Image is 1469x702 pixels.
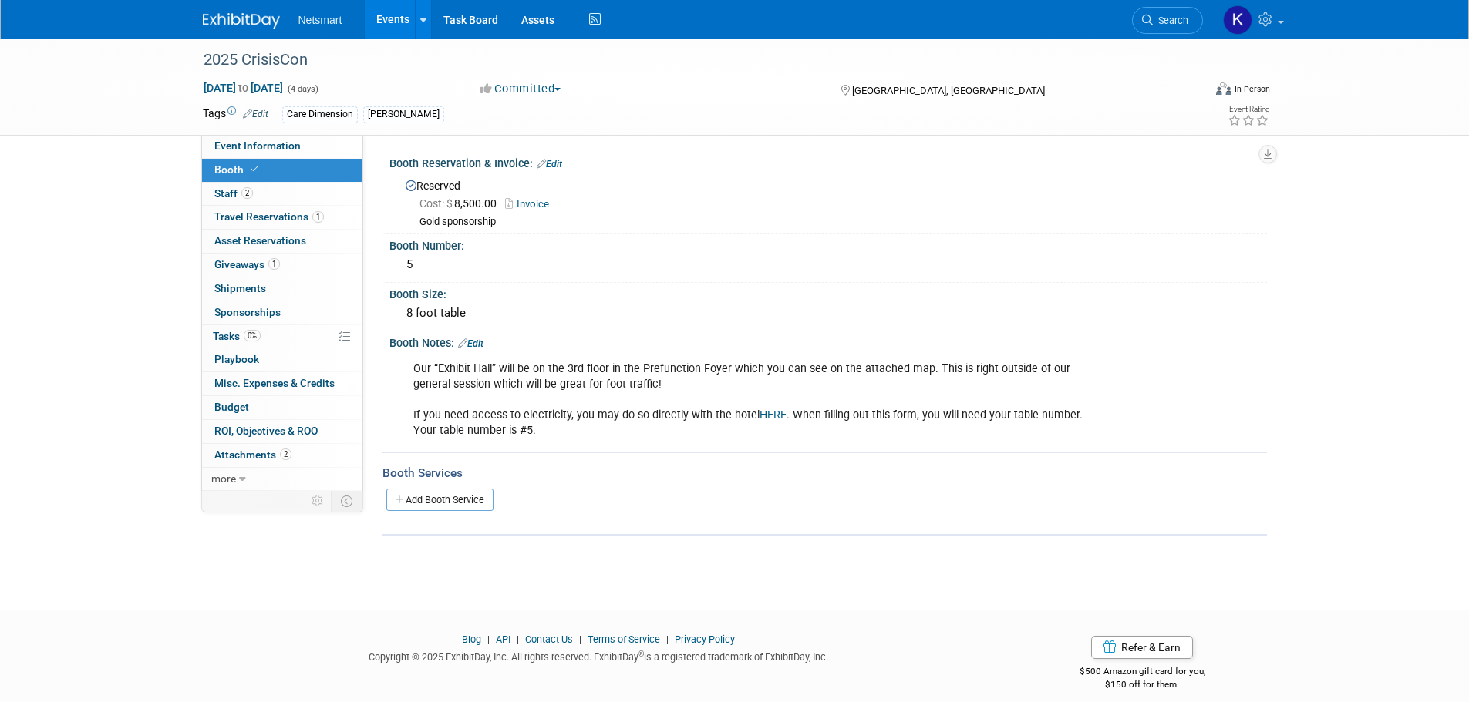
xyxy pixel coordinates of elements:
[475,81,567,97] button: Committed
[363,106,444,123] div: [PERSON_NAME]
[202,159,362,182] a: Booth
[1234,83,1270,95] div: In-Person
[214,306,281,318] span: Sponsorships
[203,106,268,123] td: Tags
[1216,82,1231,95] img: Format-Inperson.png
[496,633,510,645] a: API
[251,165,258,173] i: Booth reservation complete
[386,489,494,511] a: Add Booth Service
[202,444,362,467] a: Attachments2
[588,633,660,645] a: Terms of Service
[214,210,324,223] span: Travel Reservations
[419,197,454,210] span: Cost: $
[513,633,523,645] span: |
[305,491,332,511] td: Personalize Event Tab Strip
[214,258,280,270] span: Giveaways
[401,253,1255,277] div: 5
[202,372,362,395] a: Misc. Expenses & Credits
[1018,655,1267,690] div: $500 Amazon gift card for you,
[202,420,362,443] a: ROI, Objectives & ROO
[214,401,249,413] span: Budget
[575,633,585,645] span: |
[202,277,362,301] a: Shipments
[638,650,644,658] sup: ®
[202,348,362,371] a: Playbook
[525,633,573,645] a: Contact Us
[312,211,324,223] span: 1
[243,109,268,119] a: Edit
[202,468,362,491] a: more
[382,465,1267,482] div: Booth Services
[401,174,1255,229] div: Reserved
[1153,15,1188,26] span: Search
[280,448,291,460] span: 2
[214,187,253,200] span: Staff
[202,230,362,253] a: Asset Reservations
[403,354,1097,446] div: Our “Exhibit Hall” will be on the 3rd floor in the Prefunction Foyer which you can see on the att...
[298,14,342,26] span: Netsmart
[203,13,280,29] img: ExhibitDay
[505,198,557,210] a: Invoice
[202,301,362,324] a: Sponsorships
[1228,106,1269,113] div: Event Rating
[389,283,1267,302] div: Booth Size:
[331,491,362,511] td: Toggle Event Tabs
[1132,7,1203,34] a: Search
[213,330,261,342] span: Tasks
[1223,5,1252,35] img: Kaitlyn Woicke
[419,197,503,210] span: 8,500.00
[214,234,306,247] span: Asset Reservations
[389,331,1267,351] div: Booth Notes:
[268,258,280,270] span: 1
[286,84,318,94] span: (4 days)
[389,234,1267,254] div: Booth Number:
[1018,678,1267,691] div: $150 off for them.
[244,330,261,341] span: 0%
[389,152,1267,172] div: Booth Reservation & Invoice:
[662,633,672,645] span: |
[202,325,362,348] a: Tasks0%
[401,301,1255,325] div: 8 foot table
[760,408,787,422] a: HERE
[214,425,318,437] span: ROI, Objectives & ROO
[198,46,1180,74] div: 2025 CrisisCon
[214,448,291,461] span: Attachments
[282,106,358,123] div: Care Dimension
[1091,636,1193,659] a: Refer & Earn
[458,338,483,349] a: Edit
[236,82,251,94] span: to
[214,139,301,152] span: Event Information
[202,183,362,206] a: Staff2
[211,472,236,485] span: more
[202,254,362,277] a: Giveaways1
[483,633,494,645] span: |
[241,187,253,199] span: 2
[852,85,1045,96] span: [GEOGRAPHIC_DATA], [GEOGRAPHIC_DATA]
[214,353,259,365] span: Playbook
[202,135,362,158] a: Event Information
[1112,80,1271,103] div: Event Format
[537,159,562,170] a: Edit
[214,377,335,389] span: Misc. Expenses & Credits
[203,647,996,664] div: Copyright © 2025 ExhibitDay, Inc. All rights reserved. ExhibitDay is a registered trademark of Ex...
[419,216,1255,229] div: Gold sponsorship
[214,163,261,176] span: Booth
[202,396,362,419] a: Budget
[462,633,481,645] a: Blog
[203,81,284,95] span: [DATE] [DATE]
[675,633,735,645] a: Privacy Policy
[202,206,362,229] a: Travel Reservations1
[214,282,266,294] span: Shipments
